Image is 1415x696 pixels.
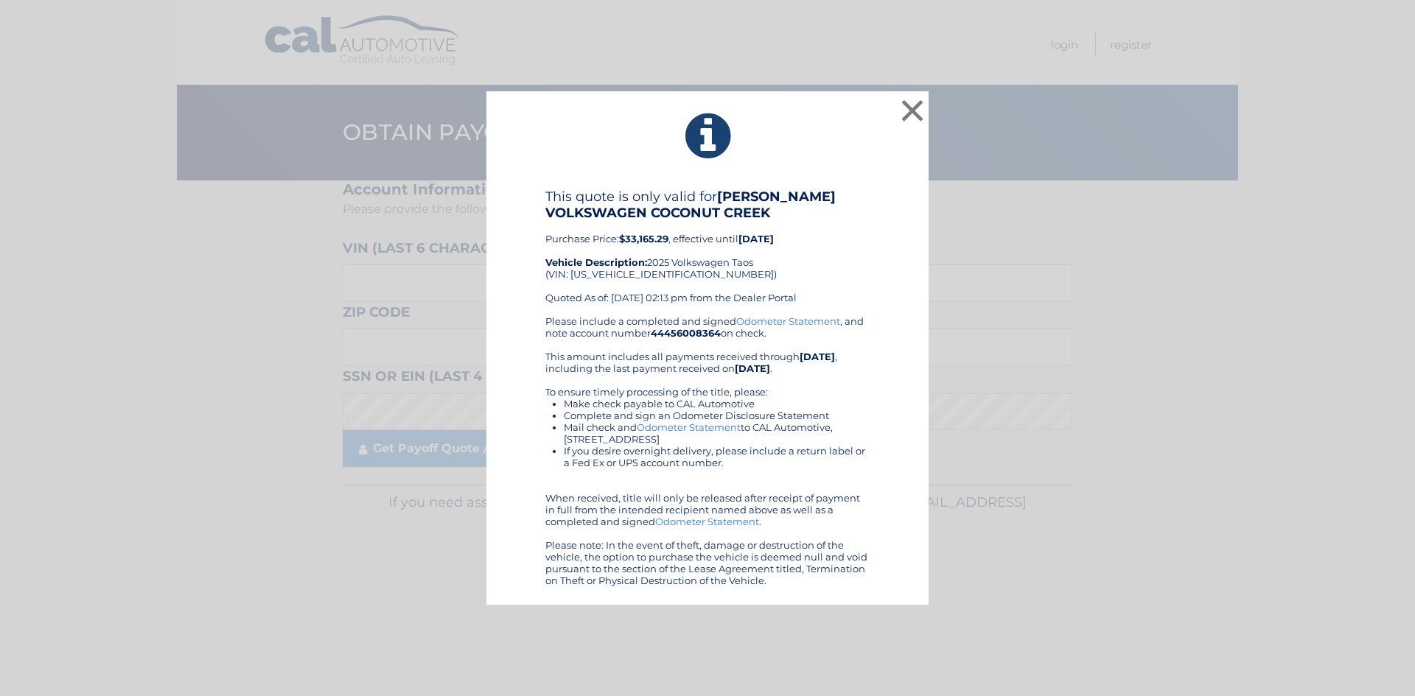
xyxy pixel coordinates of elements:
a: Odometer Statement [655,516,759,527]
a: Odometer Statement [736,315,840,327]
b: [DATE] [738,233,774,245]
button: × [898,96,927,125]
li: If you desire overnight delivery, please include a return label or a Fed Ex or UPS account number. [564,445,870,468]
div: Please include a completed and signed , and note account number on check. This amount includes al... [545,315,870,586]
div: Purchase Price: , effective until 2025 Volkswagen Taos (VIN: [US_VEHICLE_IDENTIFICATION_NUMBER]) ... [545,189,870,315]
a: Odometer Statement [637,421,741,433]
b: [DATE] [735,362,770,374]
li: Complete and sign an Odometer Disclosure Statement [564,409,870,421]
h4: This quote is only valid for [545,189,870,221]
b: [PERSON_NAME] VOLKSWAGEN COCONUT CREEK [545,189,836,221]
b: $33,165.29 [619,233,668,245]
strong: Vehicle Description: [545,256,647,268]
b: [DATE] [800,351,835,362]
li: Make check payable to CAL Automotive [564,398,870,409]
li: Mail check and to CAL Automotive, [STREET_ADDRESS] [564,421,870,445]
b: 44456008364 [651,327,721,339]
